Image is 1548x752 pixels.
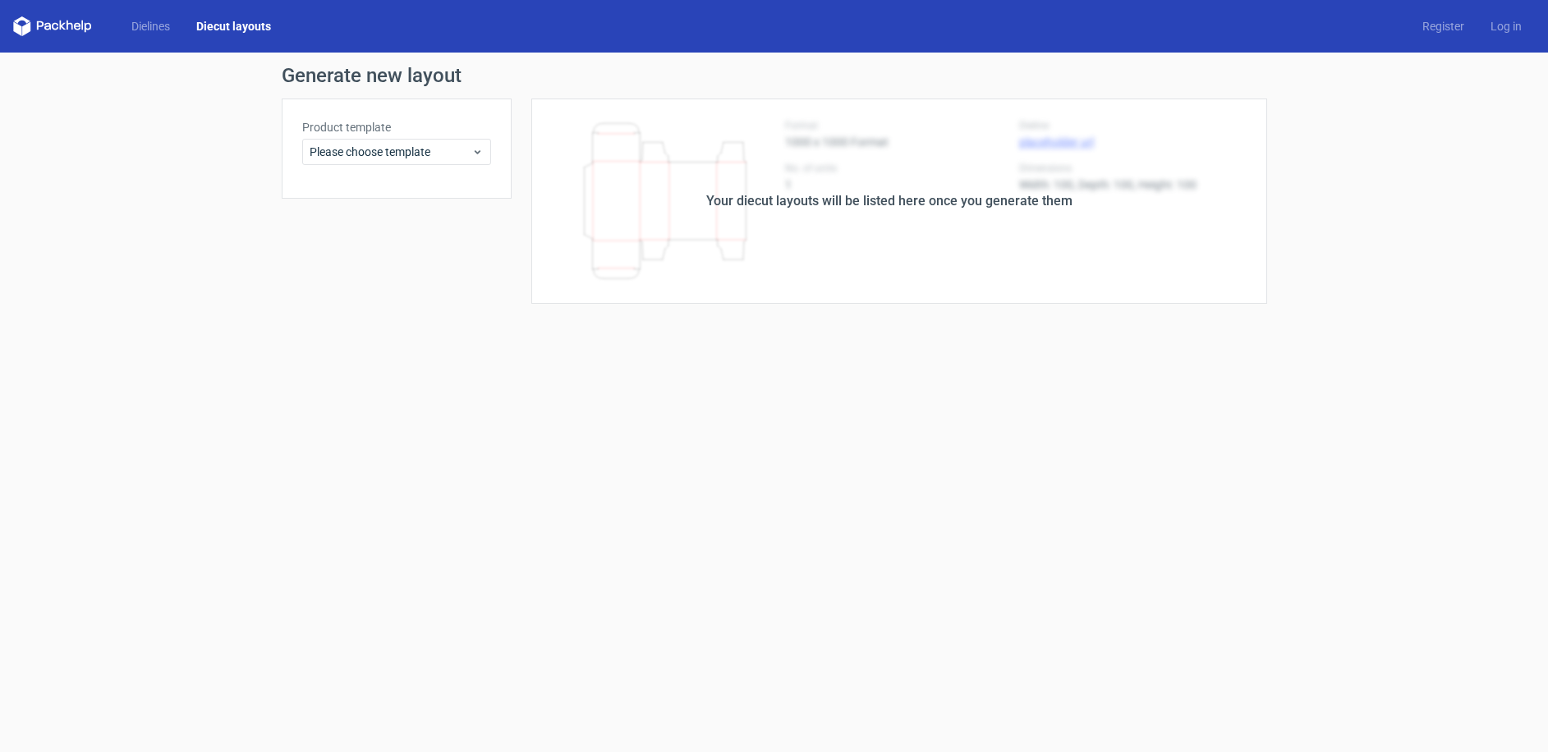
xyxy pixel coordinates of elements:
[706,191,1073,211] div: Your diecut layouts will be listed here once you generate them
[302,119,491,135] label: Product template
[310,144,471,160] span: Please choose template
[183,18,284,34] a: Diecut layouts
[1477,18,1535,34] a: Log in
[118,18,183,34] a: Dielines
[282,66,1267,85] h1: Generate new layout
[1409,18,1477,34] a: Register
